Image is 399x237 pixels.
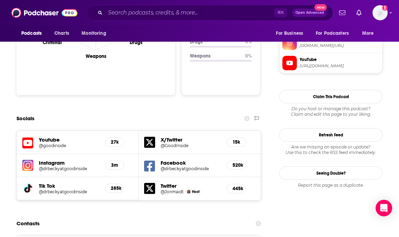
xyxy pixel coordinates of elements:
span: YouTube [300,56,379,63]
span: New [314,4,327,11]
h5: 445k [233,186,240,192]
a: Show notifications dropdown [354,7,364,19]
div: Are we missing an episode or update? Use this to check the RSS feed immediately. [279,144,382,155]
button: open menu [357,27,382,40]
span: For Podcasters [316,29,349,38]
a: @drbeckyatgoodinside [161,166,221,171]
img: User Profile [373,5,388,20]
p: Drugs [190,39,240,45]
div: Open Intercom Messenger [376,200,392,216]
a: @GoodInside [161,143,221,148]
h5: 15k [233,139,240,145]
h5: 285k [111,185,118,191]
h5: Youtube [39,136,99,143]
h5: X/Twitter [161,136,221,143]
span: https://www.youtube.com/@goodinside [300,63,379,69]
svg: Add a profile image [382,5,388,11]
span: Open Advanced [295,11,324,14]
span: Logged in as untitledpartners [373,5,388,20]
span: Podcasts [21,29,42,38]
button: open menu [77,27,115,40]
p: 0 % [245,39,252,45]
h5: 520k [233,162,240,168]
h5: Twitter [161,183,221,189]
button: Refresh Feed [279,128,382,142]
span: More [362,29,374,38]
button: open menu [311,27,359,40]
a: YouTube[URL][DOMAIN_NAME] [282,56,379,70]
h5: 27k [111,139,118,145]
span: Host [192,189,199,194]
a: Show notifications dropdown [336,7,348,19]
button: Claim This Podcast [279,90,382,103]
span: Monitoring [82,29,106,38]
h5: 3m [111,162,118,168]
img: Jonathan Haidt [187,190,191,194]
div: Report this page as a duplicate. [279,183,382,188]
a: Charts [50,27,73,40]
span: ⌘ K [274,8,287,17]
a: @goodinside [39,143,99,148]
span: Charts [54,29,69,38]
p: 0 % [245,53,252,59]
span: Do you host or manage this podcast? [279,106,382,112]
h2: Contacts [17,217,40,230]
button: open menu [271,27,312,40]
h5: Facebook [161,159,221,166]
text: Criminal [43,39,62,45]
span: instagram.com/drbeckyatgoodinside [300,43,379,48]
input: Search podcasts, credits, & more... [105,7,274,18]
text: Weapons [86,53,106,59]
a: Instagram[DOMAIN_NAME][URL] [282,35,379,50]
a: @JonHaidt [161,189,184,194]
a: @drbeckyatgoodinside [39,166,99,171]
a: Seeing Double? [279,166,382,180]
text: Drugs [130,39,142,45]
button: open menu [17,27,51,40]
span: For Business [276,29,303,38]
h2: Socials [17,112,34,125]
img: Podchaser - Follow, Share and Rate Podcasts [11,6,77,19]
p: Weapons [190,53,240,59]
button: Open AdvancedNew [292,9,327,17]
h5: Instagram [39,159,99,166]
a: @drbeckyatgoodinside [39,189,99,194]
h5: Tik Tok [39,183,99,189]
img: iconImage [22,160,33,171]
div: Search podcasts, credits, & more... [86,5,333,21]
button: Show profile menu [373,5,388,20]
div: Claim and edit this page to your liking. [279,106,382,117]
